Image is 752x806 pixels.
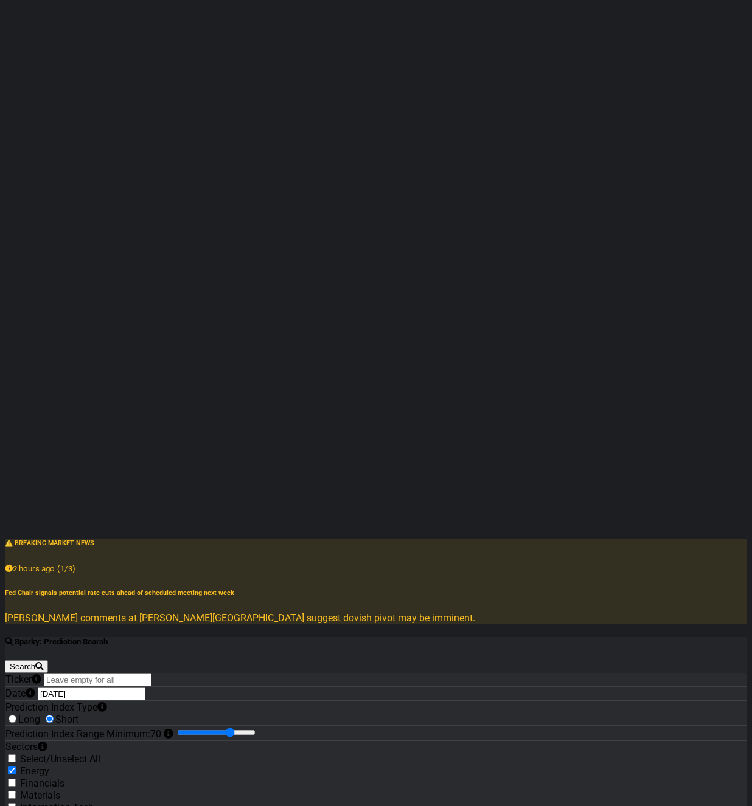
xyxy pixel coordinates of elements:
[26,688,35,698] i: Select the date the prediction was generated.
[43,714,78,725] label: Short
[46,715,54,723] input: Short
[164,729,173,739] i: Filter by confidence score (0-100).
[44,673,151,686] input: Leave empty for all
[20,777,64,789] label: Financials
[20,753,100,765] label: Select/Unselect All
[5,539,747,547] h6: ⚠️ BREAKING MARKET NEWS
[5,589,747,597] h6: Fed Chair signals potential rate cuts ahead of scheduled meeting next week
[15,637,108,646] span: Sparky: Prediction Search
[57,564,75,573] small: (1/3)
[20,790,60,801] label: Materials
[5,612,747,624] p: [PERSON_NAME] comments at [PERSON_NAME][GEOGRAPHIC_DATA] suggest dovish pivot may be imminent.
[9,715,16,723] input: Long
[97,702,107,712] i: Long: stock expected to appreciate. Short: stock expected to decline.
[5,687,38,699] label: Date
[5,728,176,740] label: Prediction Index Range Minimum:
[5,564,55,573] small: 2 hours ago
[5,741,47,753] label: Sectors
[150,728,161,740] span: 70
[5,701,107,713] label: Prediction Index Type
[32,674,41,684] i: Search by stock symbol. Leave blank to view all predictions.
[20,765,49,777] label: Energy
[5,660,48,673] button: Search
[5,673,44,685] label: Ticker
[5,714,40,725] label: Long
[38,742,47,751] i: Filter predictions by sector.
